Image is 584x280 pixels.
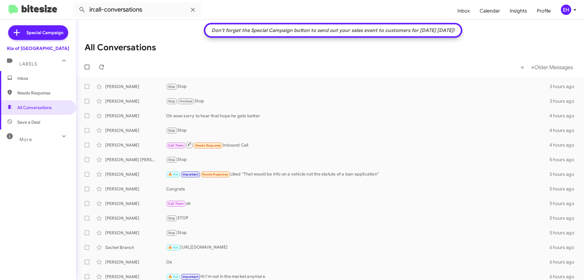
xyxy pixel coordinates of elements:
[168,246,179,250] span: 🔥 Hot
[105,98,166,104] div: [PERSON_NAME]
[85,43,156,52] h1: All Conversations
[105,157,166,163] div: [PERSON_NAME] [PERSON_NAME]
[534,64,573,71] span: Older Messages
[105,113,166,119] div: [PERSON_NAME]
[549,127,579,133] div: 4 hours ago
[166,229,550,236] div: Stop
[179,99,193,103] span: Finished
[549,113,579,119] div: 4 hours ago
[182,172,198,176] span: Important
[475,2,505,20] a: Calendar
[550,157,579,163] div: 5 hours ago
[550,171,579,177] div: 5 hours ago
[168,85,176,89] span: Stop
[521,63,524,71] span: «
[17,90,69,96] span: Needs Response
[105,127,166,133] div: [PERSON_NAME]
[26,30,63,36] span: Special Campaign
[105,186,166,192] div: [PERSON_NAME]
[17,119,40,125] span: Save a Deal
[166,127,549,134] div: Stop
[168,129,176,133] span: Stop
[166,244,550,251] div: [URL][DOMAIN_NAME]
[166,186,550,192] div: Congrats
[556,5,577,15] button: EH
[166,156,550,163] div: Stop
[453,2,475,20] a: Inbox
[527,61,577,73] button: Next
[7,45,69,51] div: Kia of [GEOGRAPHIC_DATA]
[105,83,166,90] div: [PERSON_NAME]
[505,2,532,20] a: Insights
[166,113,549,119] div: Oh wow sorry to hear that hope he gets better
[202,172,228,176] span: Needs Response
[550,274,579,280] div: 6 hours ago
[8,25,68,40] a: Special Campaign
[550,259,579,265] div: 6 hours ago
[74,2,201,17] input: Search
[166,171,550,178] div: Liked “That would be info on a vehicle not the statuts of a loan application”
[550,98,579,104] div: 3 hours ago
[168,144,184,147] span: Call Them
[517,61,577,73] nav: Page navigation example
[517,61,528,73] button: Previous
[17,75,69,81] span: Inbox
[208,27,458,34] div: Don't forget the Special Campaign button to send out your sales event to customers for [DATE] [DA...
[105,274,166,280] div: [PERSON_NAME]
[166,259,550,265] div: Ok
[168,172,179,176] span: 🔥 Hot
[19,137,32,142] span: More
[166,200,550,207] div: ok
[17,105,52,111] span: All Conversations
[561,5,571,15] div: EH
[168,275,179,279] span: 🔥 Hot
[105,259,166,265] div: [PERSON_NAME]
[168,202,184,206] span: Call Them
[550,230,579,236] div: 5 hours ago
[168,216,176,220] span: Stop
[549,142,579,148] div: 4 hours ago
[166,83,550,90] div: Stop
[531,63,534,71] span: »
[166,141,549,149] div: Inbound Call
[168,99,176,103] span: Stop
[168,231,176,235] span: Stop
[105,215,166,221] div: [PERSON_NAME]
[532,2,556,20] a: Profile
[550,244,579,250] div: 6 hours ago
[195,144,221,147] span: Needs Response
[550,200,579,207] div: 5 hours ago
[105,244,166,250] div: Sachet Branch
[105,171,166,177] div: [PERSON_NAME]
[105,200,166,207] div: [PERSON_NAME]
[168,158,176,162] span: Stop
[166,215,550,222] div: STOP
[182,275,198,279] span: Important
[105,230,166,236] div: [PERSON_NAME]
[19,61,37,67] span: Labels
[550,215,579,221] div: 5 hours ago
[550,83,579,90] div: 3 hours ago
[166,98,550,105] div: Stop
[550,186,579,192] div: 5 hours ago
[105,142,166,148] div: [PERSON_NAME]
